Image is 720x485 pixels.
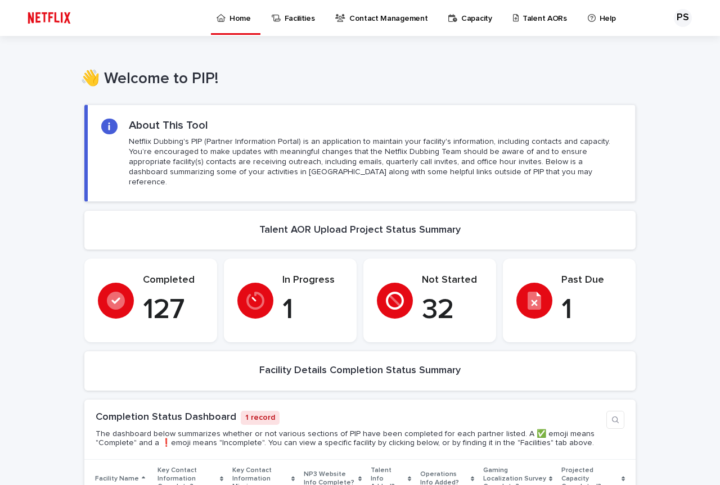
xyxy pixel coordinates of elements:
[561,274,622,287] p: Past Due
[129,119,208,132] h2: About This Tool
[422,274,483,287] p: Not Started
[95,473,139,485] p: Facility Name
[282,293,343,327] p: 1
[96,429,602,448] p: The dashboard below summarizes whether or not various sections of PIP have been completed for eac...
[96,412,236,422] a: Completion Status Dashboard
[22,7,76,29] img: ifQbXi3ZQGMSEF7WDB7W
[561,293,622,327] p: 1
[422,293,483,327] p: 32
[259,224,461,237] h2: Talent AOR Upload Project Status Summary
[241,411,280,425] p: 1 record
[143,274,204,287] p: Completed
[80,70,632,89] h1: 👋 Welcome to PIP!
[129,137,622,188] p: Netflix Dubbing's PIP (Partner Information Portal) is an application to maintain your facility's ...
[259,365,461,377] h2: Facility Details Completion Status Summary
[674,9,692,27] div: PS
[143,293,204,327] p: 127
[282,274,343,287] p: In Progress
